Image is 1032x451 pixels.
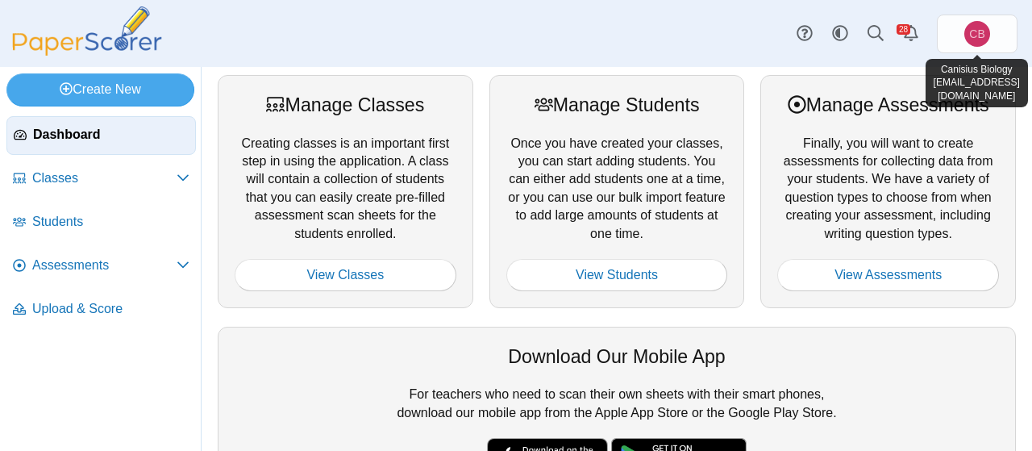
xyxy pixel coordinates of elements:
a: Canisius Biology [937,15,1017,53]
a: Upload & Score [6,290,196,329]
span: Canisius Biology [969,28,984,40]
a: View Students [506,259,728,291]
div: Finally, you will want to create assessments for collecting data from your students. We have a va... [760,75,1016,308]
span: Dashboard [33,126,189,144]
a: Classes [6,160,196,198]
span: Upload & Score [32,300,189,318]
a: PaperScorer [6,44,168,58]
div: Canisius Biology [EMAIL_ADDRESS][DOMAIN_NAME] [926,59,1029,107]
div: Manage Students [506,92,728,118]
a: View Classes [235,259,456,291]
span: Classes [32,169,177,187]
span: Canisius Biology [964,21,990,47]
div: Download Our Mobile App [235,344,999,370]
a: Assessments [6,247,196,286]
span: Assessments [32,257,177,274]
span: Students [32,213,189,231]
div: Manage Assessments [777,92,999,118]
a: Alerts [893,16,929,52]
div: Once you have created your classes, you can start adding students. You can either add students on... [489,75,745,308]
a: Dashboard [6,116,196,155]
img: PaperScorer [6,6,168,56]
a: Students [6,203,196,242]
a: Create New [6,73,194,106]
div: Manage Classes [235,92,456,118]
a: View Assessments [777,259,999,291]
div: Creating classes is an important first step in using the application. A class will contain a coll... [218,75,473,308]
